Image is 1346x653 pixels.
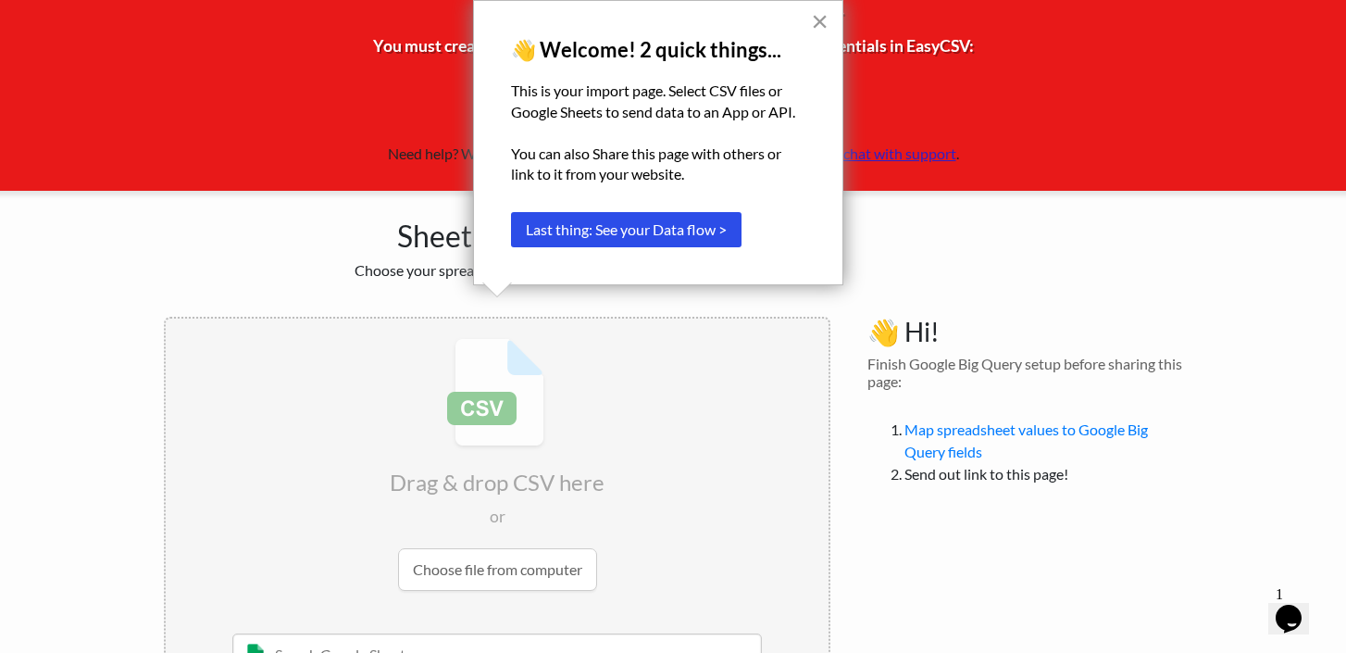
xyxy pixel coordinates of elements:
[164,261,830,279] h2: Choose your spreadsheet below to import.
[511,38,805,62] p: 👋 Welcome! 2 quick things...
[811,6,829,36] button: Close
[511,81,805,122] p: This is your import page. Select CSV files or Google Sheets to send data to an App or API.
[904,463,1182,485] li: Send out link to this page!
[511,212,742,247] button: Last thing: See your Data flow >
[867,355,1182,390] h4: Finish Google Big Query setup before sharing this page:
[5,117,1341,172] p: Need help? Watch a quick step-by-step video: or .
[164,209,830,254] h1: Sheet Import
[511,144,805,185] p: You can also Share this page with others or link to it from your website.
[1268,579,1327,634] iframe: chat widget
[867,317,1182,348] h3: 👋 Hi!
[843,144,956,162] a: chat with support
[904,421,1148,460] a: Map spreadsheet values to Google Big Query fields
